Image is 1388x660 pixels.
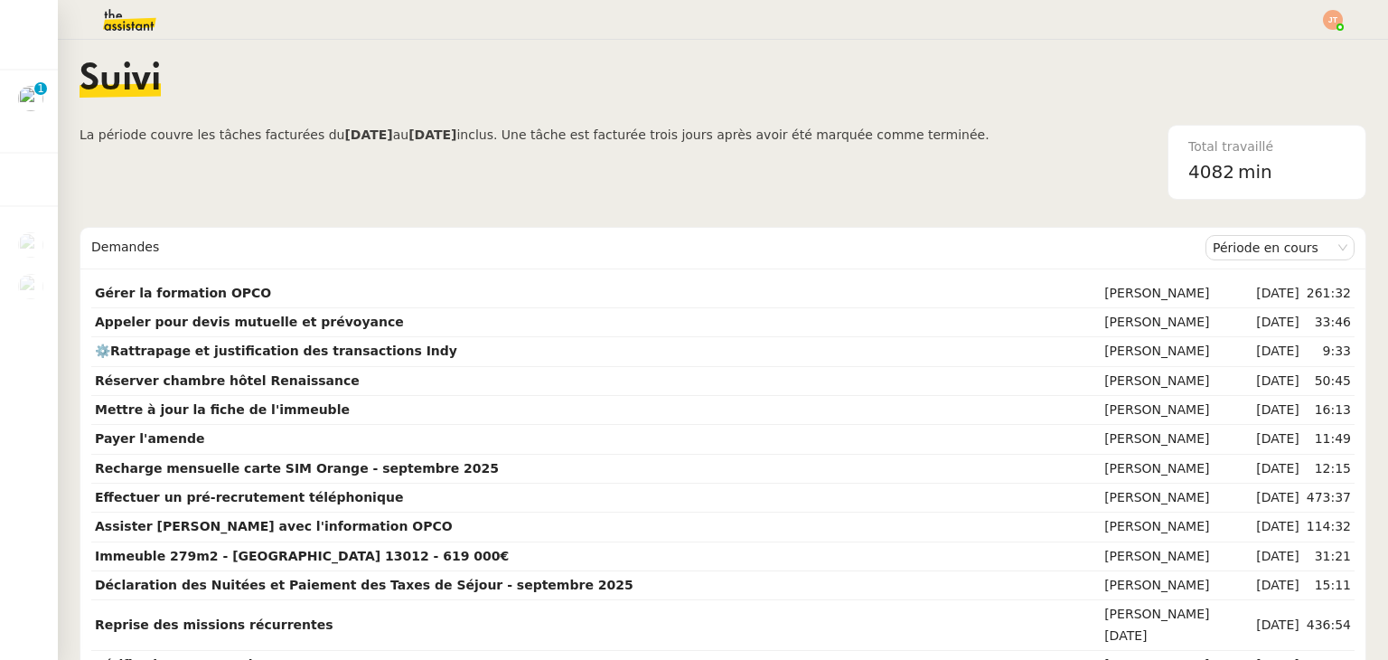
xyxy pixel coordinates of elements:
[1303,455,1355,484] td: 12:15
[1252,513,1302,542] td: [DATE]
[1101,396,1252,425] td: [PERSON_NAME]
[1101,337,1252,366] td: [PERSON_NAME]
[344,127,392,142] b: [DATE]
[1323,10,1343,30] img: svg
[18,86,43,111] img: users%2F9GXHdUEgf7ZlSXdwo7B3iBDT3M02%2Favatar%2Fimages.jpeg
[1303,600,1355,651] td: 436:54
[80,61,161,98] span: Suivi
[18,274,43,299] img: users%2FtCsipqtBlIT0KMI9BbuMozwVXMC3%2Favatar%2Fa3e4368b-cceb-4a6e-a304-dbe285d974c7
[18,232,43,258] img: users%2FtCsipqtBlIT0KMI9BbuMozwVXMC3%2Favatar%2Fa3e4368b-cceb-4a6e-a304-dbe285d974c7
[1303,337,1355,366] td: 9:33
[1303,542,1355,571] td: 31:21
[95,286,271,300] strong: Gérer la formation OPCO
[1303,396,1355,425] td: 16:13
[1213,236,1347,259] nz-select-item: Période en cours
[1252,337,1302,366] td: [DATE]
[1252,571,1302,600] td: [DATE]
[1101,279,1252,308] td: [PERSON_NAME]
[1303,513,1355,542] td: 114:32
[95,344,457,358] strong: ⚙️Rattrapage et justification des transactions Indy
[456,127,989,142] span: inclus. Une tâche est facturée trois jours après avoir été marquée comme terminée.
[1238,157,1272,187] span: min
[1252,396,1302,425] td: [DATE]
[95,315,404,329] strong: Appeler pour devis mutuelle et prévoyance
[393,127,408,142] span: au
[95,519,453,533] strong: Assister [PERSON_NAME] avec l'information OPCO
[1252,279,1302,308] td: [DATE]
[1252,455,1302,484] td: [DATE]
[1303,308,1355,337] td: 33:46
[1303,484,1355,513] td: 473:37
[1252,484,1302,513] td: [DATE]
[1303,279,1355,308] td: 261:32
[34,82,47,95] nz-badge-sup: 1
[1252,542,1302,571] td: [DATE]
[95,373,360,388] strong: Réserver chambre hôtel Renaissance
[1303,571,1355,600] td: 15:11
[95,402,350,417] strong: Mettre à jour la fiche de l'immeuble
[95,578,633,592] strong: Déclaration des Nuitées et Paiement des Taxes de Séjour - septembre 2025
[37,82,44,99] p: 1
[1101,484,1252,513] td: [PERSON_NAME]
[1101,513,1252,542] td: [PERSON_NAME]
[1101,571,1252,600] td: [PERSON_NAME]
[1252,308,1302,337] td: [DATE]
[1188,137,1346,157] div: Total travaillé
[95,490,403,504] strong: Effectuer un pré-recrutement téléphonique
[1303,367,1355,396] td: 50:45
[1101,600,1252,651] td: [PERSON_NAME][DATE]
[80,127,344,142] span: La période couvre les tâches facturées du
[95,618,333,632] strong: Reprise des missions récurrentes
[1252,425,1302,454] td: [DATE]
[1303,425,1355,454] td: 11:49
[408,127,456,142] b: [DATE]
[1101,308,1252,337] td: [PERSON_NAME]
[95,549,509,563] strong: Immeuble 279m2 - [GEOGRAPHIC_DATA] 13012 - 619 000€
[95,461,499,476] strong: Recharge mensuelle carte SIM Orange - septembre 2025
[1101,425,1252,454] td: [PERSON_NAME]
[1252,600,1302,651] td: [DATE]
[91,230,1205,266] div: Demandes
[1101,542,1252,571] td: [PERSON_NAME]
[1101,455,1252,484] td: [PERSON_NAME]
[1101,367,1252,396] td: [PERSON_NAME]
[1252,367,1302,396] td: [DATE]
[95,431,204,446] strong: Payer l'amende
[1188,161,1234,183] span: 4082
